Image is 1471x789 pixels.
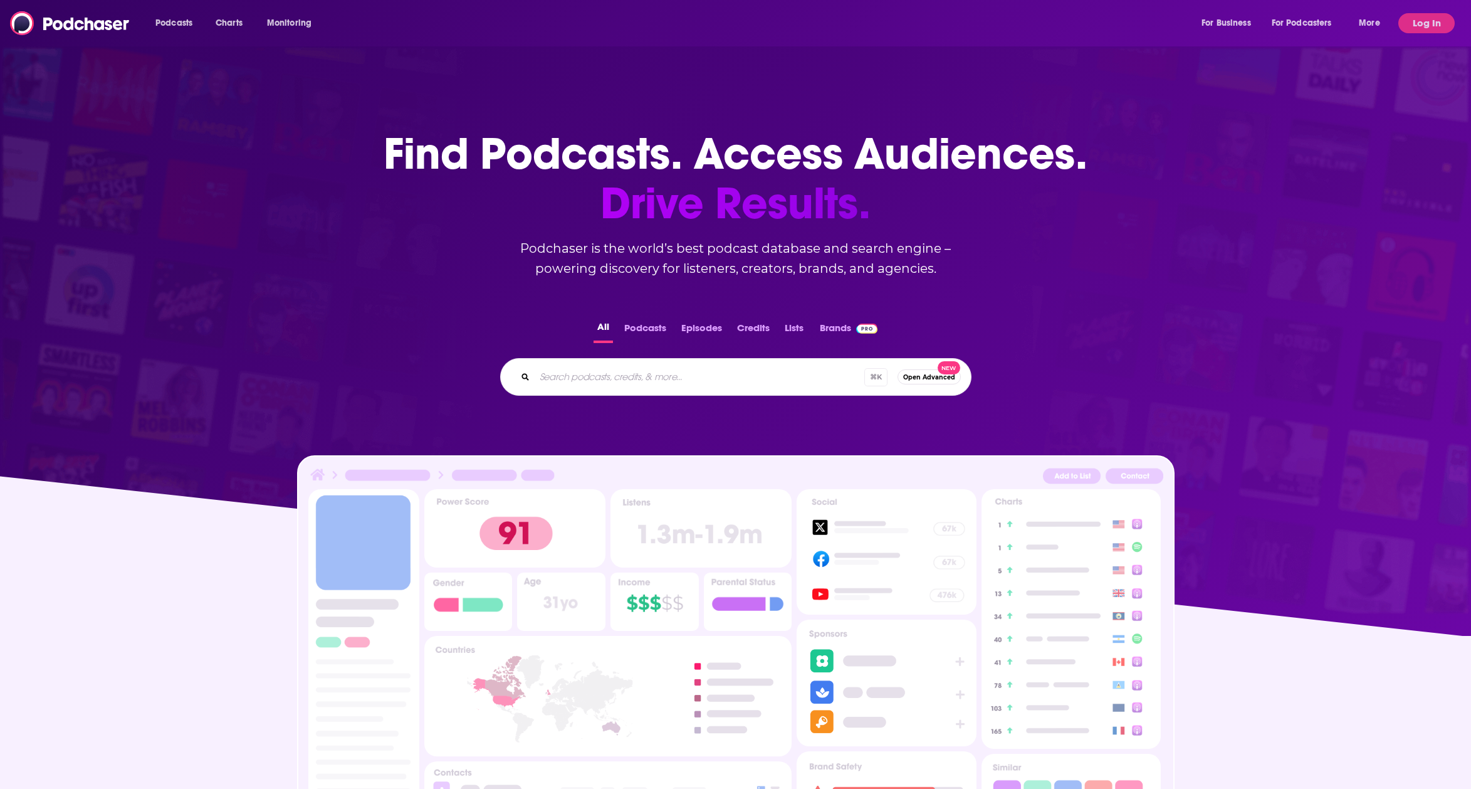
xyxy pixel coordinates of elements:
[1350,13,1396,33] button: open menu
[485,238,987,278] h2: Podchaser is the world’s best podcast database and search engine – powering discovery for listene...
[1359,14,1380,32] span: More
[147,13,209,33] button: open menu
[1398,13,1455,33] button: Log In
[1272,14,1332,32] span: For Podcasters
[1264,13,1350,33] button: open menu
[267,14,311,32] span: Monitoring
[216,14,243,32] span: Charts
[864,368,887,386] span: ⌘ K
[207,13,250,33] a: Charts
[856,324,878,334] img: Podchaser Pro
[610,489,792,568] img: Podcast Insights Listens
[424,636,792,756] img: Podcast Insights Countries
[384,179,1087,228] span: Drive Results.
[594,319,613,343] button: All
[733,319,773,343] button: Credits
[535,367,864,387] input: Search podcasts, credits, & more...
[678,319,726,343] button: Episodes
[10,11,130,35] img: Podchaser - Follow, Share and Rate Podcasts
[258,13,328,33] button: open menu
[424,489,605,568] img: Podcast Insights Power score
[424,573,513,631] img: Podcast Insights Gender
[517,573,605,631] img: Podcast Insights Age
[308,467,1163,489] img: Podcast Insights Header
[155,14,192,32] span: Podcasts
[820,319,878,343] a: BrandsPodchaser Pro
[704,573,792,631] img: Podcast Insights Parental Status
[500,358,971,396] div: Search podcasts, credits, & more...
[797,489,976,615] img: Podcast Socials
[903,374,955,381] span: Open Advanced
[982,489,1161,749] img: Podcast Insights Charts
[1201,14,1251,32] span: For Business
[384,129,1087,228] h1: Find Podcasts. Access Audiences.
[1193,13,1267,33] button: open menu
[620,319,670,343] button: Podcasts
[797,620,976,746] img: Podcast Sponsors
[898,369,961,384] button: Open AdvancedNew
[938,361,960,374] span: New
[781,319,807,343] button: Lists
[610,573,699,631] img: Podcast Insights Income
